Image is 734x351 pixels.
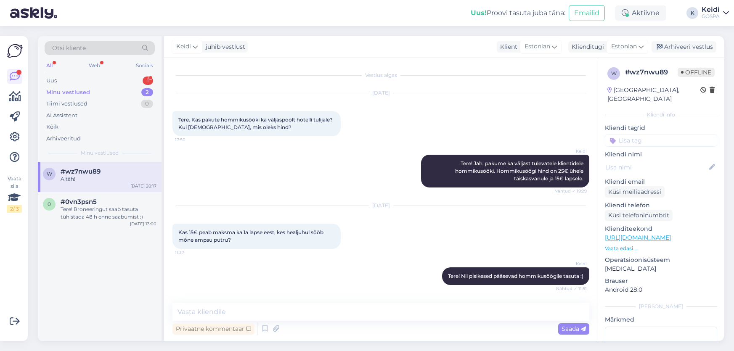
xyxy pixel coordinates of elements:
div: 2 / 3 [7,205,22,213]
a: [URL][DOMAIN_NAME] [605,234,671,241]
div: Arhiveeri vestlus [652,41,716,53]
span: #wz7nwu89 [61,168,101,175]
div: juhib vestlust [202,42,245,51]
span: 17:50 [175,137,207,143]
div: Klienditugi [568,42,604,51]
span: Otsi kliente [52,44,86,53]
div: Proovi tasuta juba täna: [471,8,565,18]
span: Minu vestlused [81,149,119,157]
div: 1 [143,77,153,85]
div: Uus [46,77,57,85]
div: Tere! Broneeringut saab tasuta tühistada 48 h enne saabumist :) [61,206,156,221]
div: 2 [141,88,153,97]
span: Tere! Jah, pakume ka väljast tulevatele klientidele hommikusööki. Hommikusöögi hind on 25€ ühele ... [455,160,585,182]
div: Minu vestlused [46,88,90,97]
span: Tere! Nii pisikesed pääsevad hommikusöögile tasuta :) [448,273,583,279]
div: Arhiveeritud [46,135,81,143]
input: Lisa nimi [605,163,708,172]
p: Android 28.0 [605,285,717,294]
span: 11:37 [175,249,207,256]
p: Kliendi email [605,177,717,186]
div: GOSPA [702,13,720,20]
span: Saada [562,325,586,333]
div: Privaatne kommentaar [172,323,254,335]
div: All [45,60,54,71]
div: Küsi telefoninumbrit [605,210,673,221]
div: Keidi [702,6,720,13]
div: [DATE] [172,89,589,97]
div: [DATE] 13:00 [130,221,156,227]
button: Emailid [569,5,605,21]
div: Socials [134,60,155,71]
div: Vaata siia [7,175,22,213]
p: Klienditeekond [605,224,717,233]
p: [MEDICAL_DATA] [605,264,717,273]
div: K [686,7,698,19]
div: 0 [141,100,153,108]
b: Uus! [471,9,487,17]
div: Aitäh! [61,175,156,183]
div: [DATE] 20:17 [130,183,156,189]
span: Nähtud ✓ 19:29 [554,188,587,194]
div: Tiimi vestlused [46,100,87,108]
span: Kas 15€ peab maksma ka 1a lapse eest, kes healjuhul sööb mõne ampsu putru? [178,229,325,243]
div: [PERSON_NAME] [605,303,717,310]
span: Keidi [176,42,191,51]
span: Tere. Kas pakute hommikusööki ka väljaspoolt hotelli tulijale? Kui [DEMOGRAPHIC_DATA], mis oleks ... [178,116,334,130]
p: Märkmed [605,315,717,324]
p: Brauser [605,277,717,285]
div: [GEOGRAPHIC_DATA], [GEOGRAPHIC_DATA] [607,86,700,103]
div: Aktiivne [615,5,666,21]
div: Vestlus algas [172,71,589,79]
a: KeidiGOSPA [702,6,729,20]
span: 0 [48,201,51,207]
p: Vaata edasi ... [605,245,717,252]
span: #0vn3psn5 [61,198,97,206]
div: Web [87,60,102,71]
input: Lisa tag [605,134,717,147]
span: Estonian [525,42,550,51]
span: w [611,70,617,77]
p: Kliendi telefon [605,201,717,210]
div: Küsi meiliaadressi [605,186,665,198]
img: Askly Logo [7,43,23,59]
span: Offline [678,68,715,77]
div: Klient [497,42,517,51]
div: Kõik [46,123,58,131]
span: w [47,171,52,177]
p: Kliendi tag'id [605,124,717,132]
span: Nähtud ✓ 11:51 [555,285,587,292]
div: [DATE] [172,202,589,209]
span: Keidi [555,148,587,154]
span: Keidi [555,261,587,267]
span: Estonian [611,42,637,51]
div: # wz7nwu89 [625,67,678,77]
p: Operatsioonisüsteem [605,256,717,264]
p: Kliendi nimi [605,150,717,159]
div: Kliendi info [605,111,717,119]
div: AI Assistent [46,111,77,120]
